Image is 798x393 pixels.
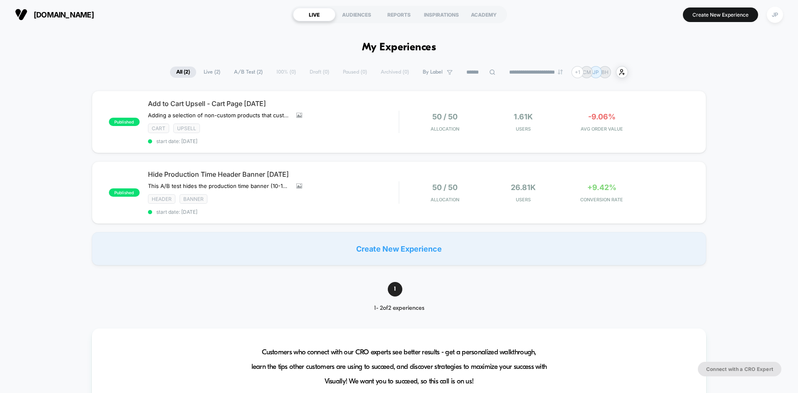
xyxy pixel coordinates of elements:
span: Users [486,126,561,132]
span: start date: [DATE] [148,209,399,215]
div: JP [767,7,783,23]
span: 1 [388,282,402,297]
div: LIVE [293,8,335,21]
span: Banner [180,194,207,204]
span: Cart [148,124,169,133]
div: ACADEMY [463,8,505,21]
span: Upsell [173,124,200,133]
span: Live ( 2 ) [197,67,227,78]
span: Allocation [431,197,459,203]
button: Create New Experience [683,7,758,22]
button: JP [764,6,786,23]
span: Adding a selection of non-custom products that customers can add to their cart while on the Cart ... [148,112,290,119]
span: published [109,188,140,197]
span: This A/B test hides the production time banner (10-14 days) in the global header of the website. ... [148,183,290,189]
span: All ( 2 ) [170,67,196,78]
span: CONVERSION RATE [564,197,639,203]
span: Allocation [431,126,459,132]
div: REPORTS [378,8,420,21]
span: +9.42% [587,183,616,192]
span: 26.81k [511,183,536,192]
span: Customers who connect with our CRO experts see better results - get a personalized walkthrough, l... [251,345,547,389]
span: AVG ORDER VALUE [564,126,639,132]
p: JP [593,69,599,75]
span: published [109,118,140,126]
span: By Label [423,69,443,75]
div: AUDIENCES [335,8,378,21]
div: + 1 [571,66,584,78]
span: [DOMAIN_NAME] [34,10,94,19]
span: -9.06% [588,112,616,121]
span: Header [148,194,175,204]
div: Create New Experience [92,232,706,265]
div: 1 - 2 of 2 experiences [359,305,439,312]
h1: My Experiences [362,42,436,54]
img: Visually logo [15,8,27,21]
span: Hide Production Time Header Banner [DATE] [148,170,399,178]
span: A/B Test ( 2 ) [228,67,269,78]
span: Users [486,197,561,203]
span: Add to Cart Upsell - Cart Page [DATE] [148,99,399,108]
img: end [558,69,563,74]
p: CM [583,69,591,75]
button: [DOMAIN_NAME] [12,8,96,21]
span: start date: [DATE] [148,138,399,144]
span: 50 / 50 [432,183,458,192]
div: INSPIRATIONS [420,8,463,21]
span: 1.61k [514,112,533,121]
button: Connect with a CRO Expert [698,362,781,376]
span: 50 / 50 [432,112,458,121]
p: BH [601,69,608,75]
